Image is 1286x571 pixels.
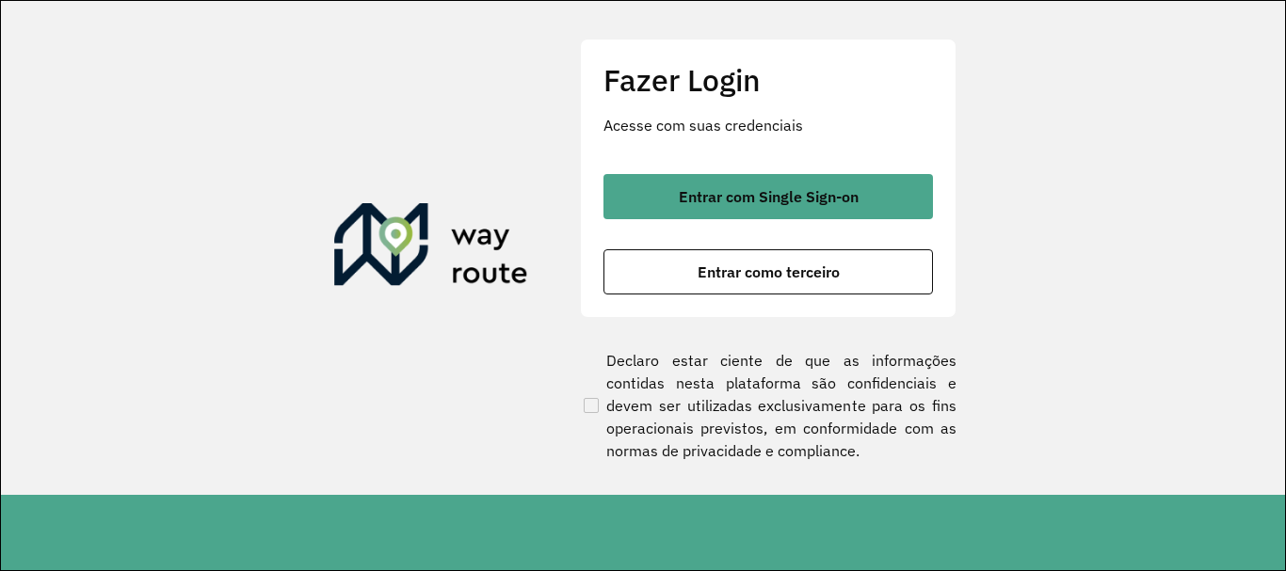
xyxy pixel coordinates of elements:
span: Entrar como terceiro [698,264,840,279]
h2: Fazer Login [603,62,933,98]
label: Declaro estar ciente de que as informações contidas nesta plataforma são confidenciais e devem se... [580,349,956,462]
p: Acesse com suas credenciais [603,114,933,136]
span: Entrar com Single Sign-on [679,189,859,204]
img: Roteirizador AmbevTech [334,203,528,293]
button: button [603,249,933,294]
button: button [603,174,933,219]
